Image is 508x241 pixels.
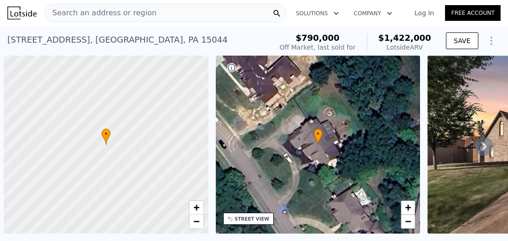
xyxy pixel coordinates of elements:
a: Zoom in [189,201,203,215]
span: − [405,216,411,227]
span: − [193,216,199,227]
div: • [101,128,111,145]
span: + [405,202,411,213]
div: Lotside ARV [378,43,431,52]
button: SAVE [446,32,478,49]
div: STREET VIEW [235,216,270,222]
span: $790,000 [296,33,340,43]
div: [STREET_ADDRESS] , [GEOGRAPHIC_DATA] , PA 15044 [7,33,228,46]
button: Solutions [288,5,346,22]
div: Off Market, last sold for [280,43,356,52]
span: Search an address or region [45,7,157,19]
span: $1,422,000 [378,33,431,43]
button: Show Options [482,32,501,50]
a: Zoom in [401,201,415,215]
a: Zoom out [189,215,203,228]
a: Log In [403,8,445,18]
img: Lotside [7,6,37,19]
span: • [101,130,111,138]
div: • [314,128,323,145]
a: Free Account [445,5,501,21]
span: • [314,130,323,138]
a: Zoom out [401,215,415,228]
span: + [193,202,199,213]
button: Company [346,5,400,22]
